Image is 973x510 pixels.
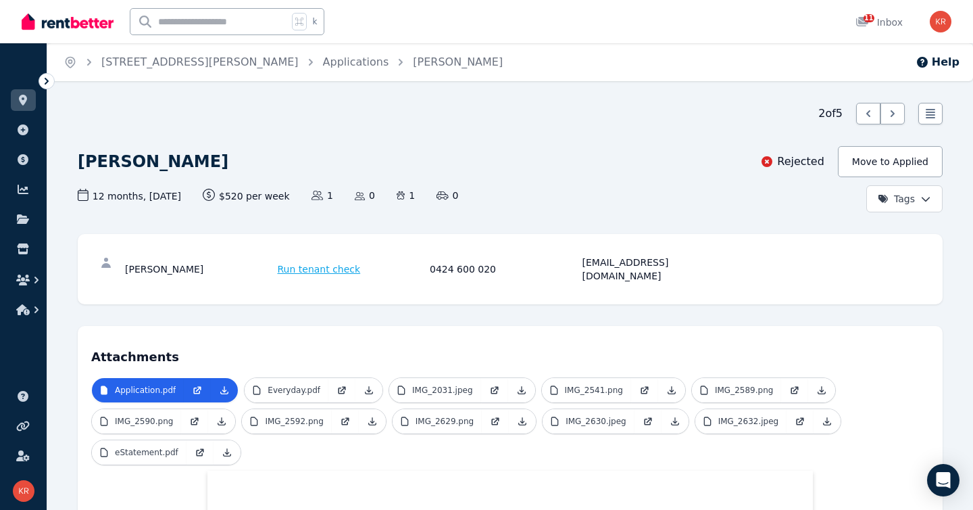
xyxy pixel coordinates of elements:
[312,16,317,27] span: k
[92,440,186,465] a: eStatement.pdf
[715,385,773,396] p: IMG_2589.png
[658,378,685,402] a: Download Attachment
[268,385,320,396] p: Everyday.pdf
[125,256,274,283] div: [PERSON_NAME]
[278,262,361,276] span: Run tenant check
[430,256,578,283] div: 0424 600 020
[481,378,508,402] a: Open in new Tab
[78,151,228,172] h1: [PERSON_NAME]
[92,409,181,434] a: IMG_2590.png
[416,416,474,427] p: IMG_2629.png
[566,416,626,427] p: IMG_2630.jpeg
[245,378,328,402] a: Everyday.pdf
[242,409,331,434] a: IMG_2592.png
[211,378,238,402] a: Download Attachment
[393,409,482,434] a: IMG_2629.png
[818,106,843,122] span: 2 of 5
[565,385,623,396] p: IMG_2541.png
[265,416,323,427] p: IMG_2592.png
[482,409,509,434] a: Open in new Tab
[838,146,943,177] button: Move to Applied
[930,11,951,32] img: Karina Reyes
[186,440,214,465] a: Open in new Tab
[808,378,835,402] a: Download Attachment
[864,14,874,22] span: 11
[787,409,814,434] a: Open in new Tab
[115,447,178,458] p: eStatement.pdf
[692,378,781,402] a: IMG_2589.png
[509,409,536,434] a: Download Attachment
[328,378,355,402] a: Open in new Tab
[47,43,519,81] nav: Breadcrumb
[203,189,290,203] span: $520 per week
[582,256,731,283] div: [EMAIL_ADDRESS][DOMAIN_NAME]
[13,480,34,502] img: Karina Reyes
[92,378,184,402] a: Application.pdf
[91,340,929,367] h4: Attachments
[413,55,503,68] a: [PERSON_NAME]
[508,378,535,402] a: Download Attachment
[695,409,787,434] a: IMG_2632.jpeg
[927,464,959,496] div: Open Intercom Messenger
[866,185,943,212] button: Tags
[916,54,959,70] button: Help
[634,409,662,434] a: Open in new Tab
[542,378,631,402] a: IMG_2541.png
[662,409,689,434] a: Download Attachment
[631,378,658,402] a: Open in new Tab
[359,409,386,434] a: Download Attachment
[311,189,333,202] span: 1
[814,409,841,434] a: Download Attachment
[323,55,389,68] a: Applications
[436,189,458,202] span: 0
[389,378,481,402] a: IMG_2031.jpeg
[543,409,634,434] a: IMG_2630.jpeg
[355,189,375,202] span: 0
[332,409,359,434] a: Open in new Tab
[214,440,241,465] a: Download Attachment
[115,416,173,427] p: IMG_2590.png
[397,189,415,202] span: 1
[855,16,903,29] div: Inbox
[78,189,181,203] span: 12 months , [DATE]
[781,378,808,402] a: Open in new Tab
[412,385,473,396] p: IMG_2031.jpeg
[115,385,176,396] p: Application.pdf
[184,378,211,402] a: Open in new Tab
[101,55,299,68] a: [STREET_ADDRESS][PERSON_NAME]
[760,154,824,170] div: Rejected
[355,378,382,402] a: Download Attachment
[208,409,235,434] a: Download Attachment
[718,416,779,427] p: IMG_2632.jpeg
[181,409,208,434] a: Open in new Tab
[22,11,114,32] img: RentBetter
[878,192,915,206] span: Tags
